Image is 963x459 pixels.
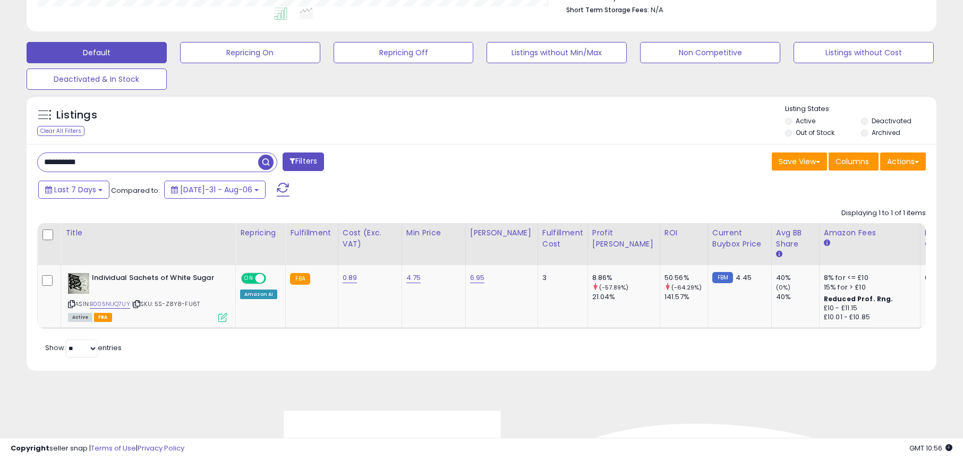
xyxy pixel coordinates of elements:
div: £10.01 - £10.85 [824,313,912,322]
span: Show: entries [45,343,122,353]
div: 50.56% [664,273,708,283]
div: Fulfillment Cost [542,227,583,250]
button: Actions [880,152,926,171]
span: Columns [836,156,869,167]
small: Amazon Fees. [824,239,830,248]
button: Last 7 Days [38,181,109,199]
div: 8% for <= £10 [824,273,912,283]
button: Default [27,42,167,63]
div: Amazon AI [240,290,277,299]
div: Repricing [240,227,281,239]
div: Avg BB Share [776,227,815,250]
h5: Listings [56,108,97,123]
div: 65 [925,273,958,283]
a: 4.75 [406,273,421,283]
a: 0.89 [343,273,357,283]
button: Repricing Off [334,42,474,63]
span: N/A [651,5,663,15]
a: B005NUQ7UY [90,300,130,309]
button: Listings without Min/Max [487,42,627,63]
p: Listing States: [785,104,936,114]
label: Out of Stock [796,128,834,137]
div: 21.04% [592,292,660,302]
small: (-64.29%) [671,283,702,292]
small: FBM [712,272,733,283]
div: 3 [542,273,579,283]
div: Title [65,227,231,239]
button: [DATE]-31 - Aug-06 [164,181,266,199]
small: Avg BB Share. [776,250,782,259]
label: Deactivated [872,116,911,125]
div: Min Price [406,227,461,239]
div: £10 - £11.15 [824,304,912,313]
span: FBA [94,313,112,322]
div: ROI [664,227,703,239]
small: (0%) [776,283,791,292]
div: Profit [PERSON_NAME] [592,227,655,250]
a: 6.95 [470,273,485,283]
div: Displaying 1 to 1 of 1 items [841,208,926,218]
button: Repricing On [180,42,320,63]
label: Active [796,116,815,125]
b: Individual Sachets of White Sugar [92,273,221,286]
img: 51+qg8SLRqL._SL40_.jpg [68,273,89,294]
span: | SKU: 5S-Z8Y8-FU6T [132,300,200,308]
button: Columns [829,152,879,171]
b: Short Term Storage Fees: [566,5,649,14]
small: (-57.89%) [599,283,628,292]
div: Current Buybox Price [712,227,767,250]
button: Filters [283,152,324,171]
span: Compared to: [111,185,160,195]
div: 40% [776,273,819,283]
div: 15% for > £10 [824,283,912,292]
div: Clear All Filters [37,126,84,136]
b: Reduced Prof. Rng. [824,294,893,303]
div: 141.57% [664,292,708,302]
div: ASIN: [68,273,227,321]
div: Fulfillable Quantity [925,227,961,250]
button: Listings without Cost [794,42,934,63]
div: [PERSON_NAME] [470,227,533,239]
div: 8.86% [592,273,660,283]
span: ON [242,274,255,283]
label: Archived [872,128,900,137]
div: Amazon Fees [824,227,916,239]
span: [DATE]-31 - Aug-06 [180,184,252,195]
div: 40% [776,292,819,302]
span: 4.45 [736,273,752,283]
span: All listings currently available for purchase on Amazon [68,313,92,322]
div: Fulfillment [290,227,333,239]
span: Last 7 Days [54,184,96,195]
button: Deactivated & In Stock [27,69,167,90]
span: OFF [265,274,282,283]
small: FBA [290,273,310,285]
button: Non Competitive [640,42,780,63]
div: Cost (Exc. VAT) [343,227,397,250]
button: Save View [772,152,827,171]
